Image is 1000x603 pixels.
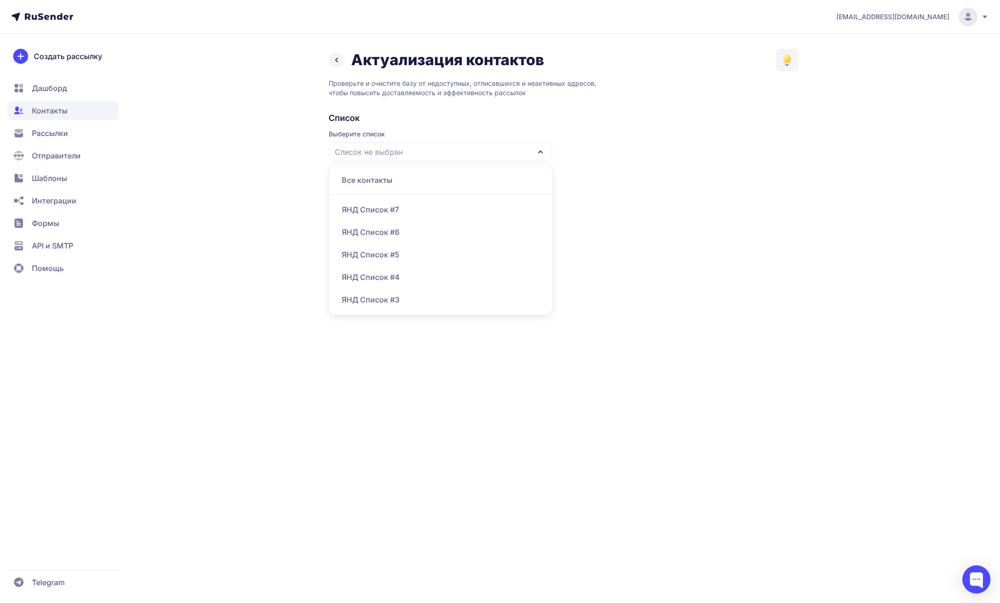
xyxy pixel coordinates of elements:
[32,218,59,229] span: Формы
[335,288,547,311] div: ЯНД Список #3
[329,129,552,139] span: Выберите список
[34,51,102,62] span: Создать рассылку
[32,105,68,116] span: Контакты
[329,79,798,98] p: Проверьте и очистите базу от недоступных, отписавшихся и неактивных адресов, чтобы повысить доста...
[8,573,119,592] a: Telegram
[32,128,68,139] span: Рассылки
[335,169,547,191] div: Все контакты
[32,150,81,161] span: Отправители
[329,113,798,124] h2: Список
[32,263,64,274] span: Помощь
[335,266,547,288] div: ЯНД Список #4
[32,173,67,184] span: Шаблоны
[335,221,547,243] div: ЯНД Список #6
[32,83,67,94] span: Дашборд
[836,12,949,22] span: [EMAIL_ADDRESS][DOMAIN_NAME]
[335,146,403,158] span: Список не выбран
[335,243,547,266] div: ЯНД Список #5
[32,240,73,251] span: API и SMTP
[352,51,545,69] h1: Актуализация контактов
[32,195,76,206] span: Интеграции
[335,311,547,333] div: ЯНД Список #2
[335,198,547,221] div: ЯНД Список #7
[32,577,65,588] span: Telegram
